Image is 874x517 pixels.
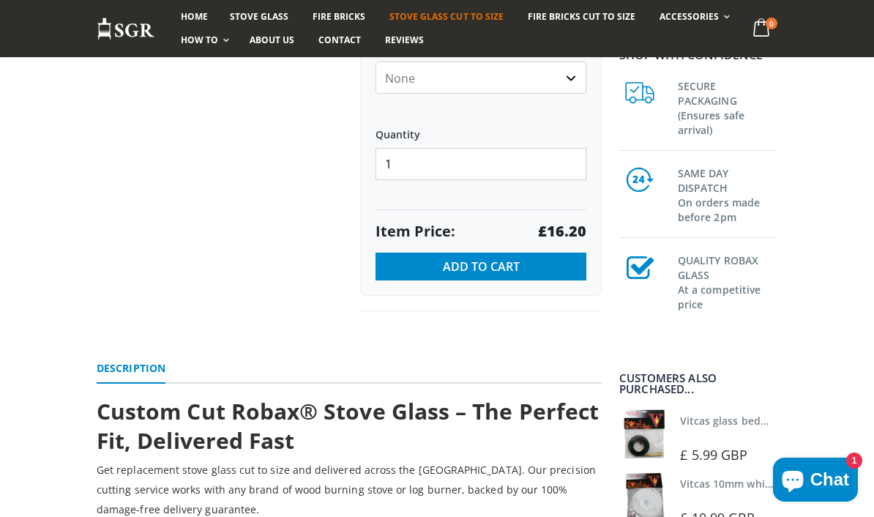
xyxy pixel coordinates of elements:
span: Stove Glass [230,10,288,23]
span: Fire Bricks Cut To Size [528,10,635,23]
span: 0 [766,18,777,29]
a: Fire Bricks [302,5,376,29]
div: Customers also purchased... [619,373,777,395]
span: Contact [318,34,361,46]
span: Stove Glass Cut To Size [389,10,503,23]
strong: £16.20 [538,221,586,242]
span: Item Price: [376,221,455,242]
a: Reviews [374,29,435,52]
button: Add to Cart [376,253,586,280]
span: How To [181,34,218,46]
a: Description [97,354,165,384]
img: Vitcas stove glass bedding in tape [619,409,669,459]
span: Reviews [385,34,424,46]
a: Contact [307,29,372,52]
span: Fire Bricks [313,10,365,23]
span: £ 5.99 GBP [680,446,747,464]
h3: SAME DAY DISPATCH On orders made before 2pm [678,163,777,225]
a: About us [239,29,305,52]
img: Stove Glass Replacement [97,17,155,41]
a: How To [170,29,236,52]
a: Home [170,5,219,29]
h3: QUALITY ROBAX GLASS At a competitive price [678,250,777,312]
a: Stove Glass Cut To Size [378,5,514,29]
span: Accessories [660,10,719,23]
a: Stove Glass [219,5,299,29]
span: About us [250,34,294,46]
a: Fire Bricks Cut To Size [517,5,646,29]
inbox-online-store-chat: Shopify online store chat [769,458,862,505]
strong: Custom Cut Robax® Stove Glass – The Perfect Fit, Delivered Fast [97,396,599,456]
a: Accessories [649,5,737,29]
h3: SECURE PACKAGING (Ensures safe arrival) [678,76,777,138]
span: Home [181,10,208,23]
a: 0 [747,15,777,43]
label: Quantity [376,116,586,142]
span: Add to Cart [443,258,520,275]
